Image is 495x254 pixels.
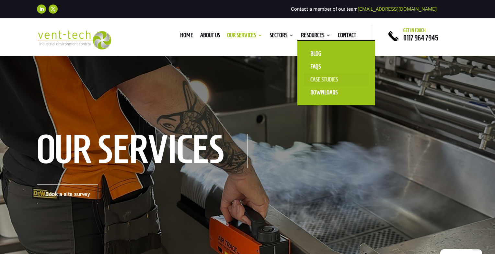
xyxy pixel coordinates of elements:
a: Contact [338,33,356,40]
span: Contact a member of our team [291,6,437,12]
a: Downloads [304,86,369,99]
a: FAQS [304,60,369,73]
a: Our Services [227,33,262,40]
a: Follow on X [49,5,58,14]
img: 2023-09-27T08_35_16.549ZVENT-TECH---Clear-background [37,30,111,49]
a: Sectors [270,33,294,40]
a: Blog [304,47,369,60]
a: 0117 964 7945 [403,34,438,42]
a: About us [200,33,220,40]
a: [EMAIL_ADDRESS][DOMAIN_NAME] [358,6,437,12]
a: Book a site survey [37,184,98,204]
span: Get in touch [403,28,426,33]
a: Home [180,33,193,40]
a: Resources [301,33,331,40]
a: Case Studies [304,73,369,86]
h1: Our Services [37,134,247,168]
a: Follow on LinkedIn [37,5,46,14]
